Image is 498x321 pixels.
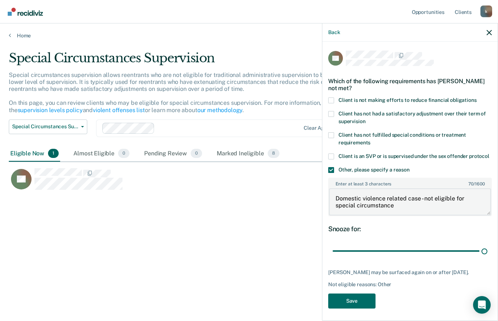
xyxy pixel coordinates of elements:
[468,181,473,187] span: 70
[8,8,43,16] img: Recidiviz
[328,281,492,288] div: Not eligible reasons: Other
[118,149,129,158] span: 0
[480,5,492,17] div: k
[191,149,202,158] span: 0
[9,32,489,39] a: Home
[143,146,204,162] div: Pending Review
[93,107,145,114] a: violent offenses list
[72,146,131,162] div: Almost Eligible
[268,149,279,158] span: 8
[304,125,335,131] div: Clear agents
[18,107,83,114] a: supervision levels policy
[215,146,281,162] div: Marked Ineligible
[480,5,492,17] button: Profile dropdown button
[468,181,484,187] span: / 1600
[329,178,491,187] label: Enter at least 3 characters
[328,294,376,309] button: Save
[338,111,486,124] span: Client has not had a satisfactory adjustment over their term of supervision
[338,132,466,145] span: Client has not fulfilled special conditions or treatment requirements
[328,269,492,276] div: [PERSON_NAME] may be surfaced again on or after [DATE].
[197,107,243,114] a: our methodology
[9,51,382,71] div: Special Circumstances Supervision
[9,71,369,114] p: Special circumstances supervision allows reentrants who are not eligible for traditional administ...
[328,225,492,233] div: Snooze for:
[48,149,59,158] span: 1
[9,168,429,197] div: CaseloadOpportunityCell-118EF
[473,296,491,314] div: Open Intercom Messenger
[329,188,491,215] textarea: Domestic violence related case - not eligible for special circumstance
[338,153,489,159] span: Client is an SVP or is supervised under the sex offender protocol
[328,29,340,36] button: Back
[12,123,78,130] span: Special Circumstances Supervision
[328,72,492,97] div: Which of the following requirements has [PERSON_NAME] not met?
[338,97,477,103] span: Client is not making efforts to reduce financial obligations
[9,146,60,162] div: Eligible Now
[338,167,410,173] span: Other, please specify a reason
